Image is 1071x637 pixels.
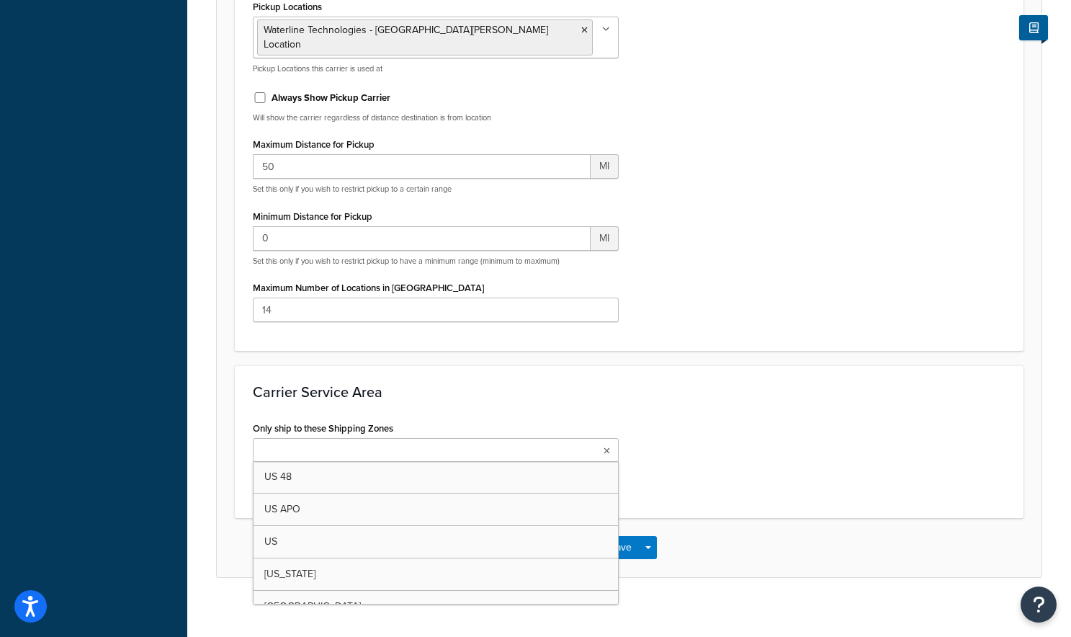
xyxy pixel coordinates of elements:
[591,226,619,251] span: MI
[253,112,619,123] p: Will show the carrier regardless of distance destination is from location
[253,211,372,222] label: Minimum Distance for Pickup
[253,1,322,12] label: Pickup Locations
[254,494,618,525] a: US APO
[264,469,292,484] span: US 48
[264,566,315,582] span: [US_STATE]
[1021,587,1057,623] button: Open Resource Center
[253,63,619,74] p: Pickup Locations this carrier is used at
[264,534,277,549] span: US
[254,526,618,558] a: US
[264,599,361,614] span: [GEOGRAPHIC_DATA]
[1019,15,1048,40] button: Show Help Docs
[253,256,619,267] p: Set this only if you wish to restrict pickup to have a minimum range (minimum to maximum)
[253,282,484,293] label: Maximum Number of Locations in [GEOGRAPHIC_DATA]
[254,461,618,493] a: US 48
[264,22,548,52] span: Waterline Technologies - [GEOGRAPHIC_DATA][PERSON_NAME] Location
[264,502,300,517] span: US APO
[254,591,618,623] a: [GEOGRAPHIC_DATA]
[253,184,619,195] p: Set this only if you wish to restrict pickup to a certain range
[253,384,1005,400] h3: Carrier Service Area
[253,139,375,150] label: Maximum Distance for Pickup
[253,423,393,434] label: Only ship to these Shipping Zones
[272,92,390,104] label: Always Show Pickup Carrier
[591,154,619,179] span: MI
[601,536,640,559] button: Save
[254,558,618,590] a: [US_STATE]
